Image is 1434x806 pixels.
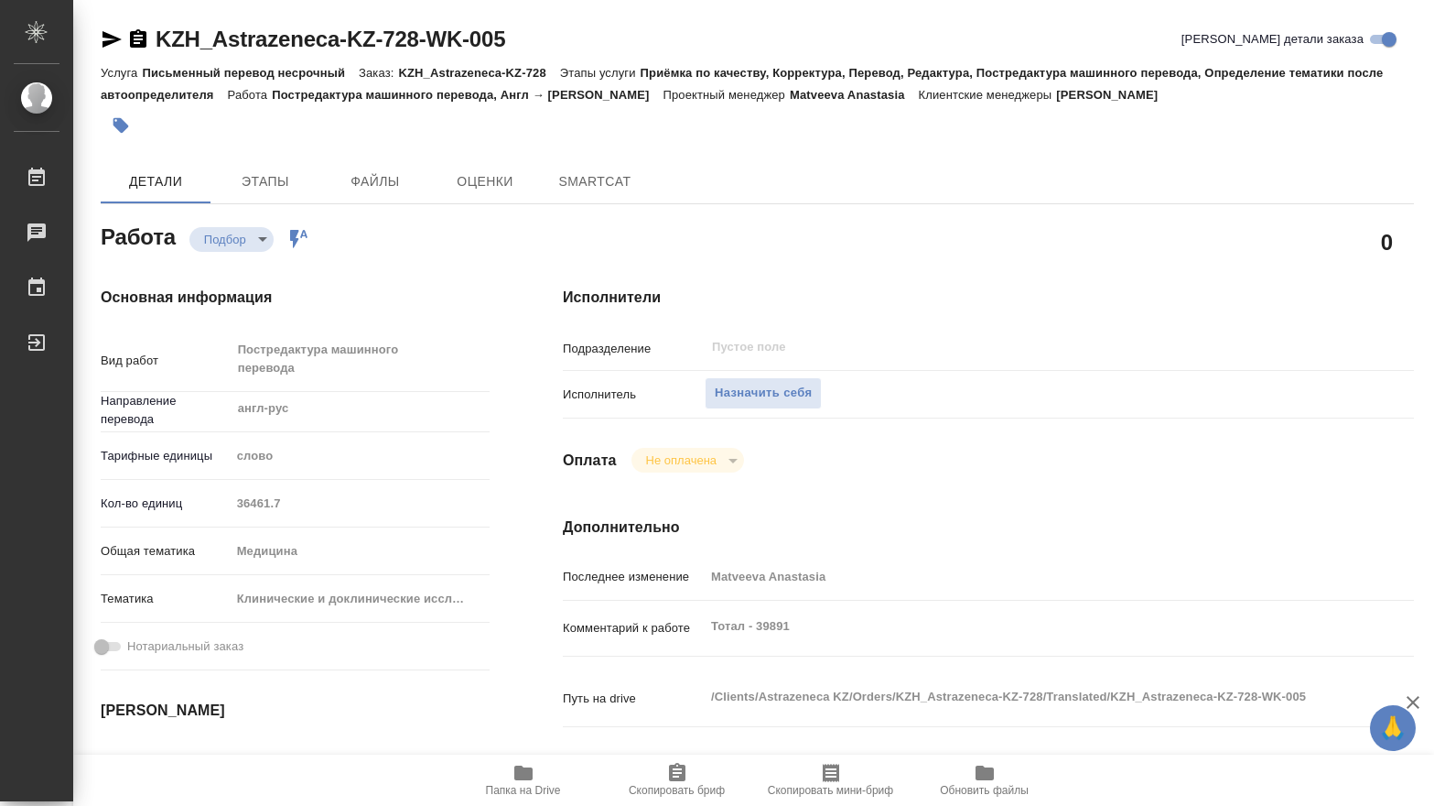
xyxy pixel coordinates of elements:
[563,450,617,472] h4: Оплата
[231,490,490,517] input: Пустое поле
[101,66,1383,102] p: Приёмка по качеству, Корректура, Перевод, Редактура, Постредактура машинного перевода, Определени...
[189,227,274,252] div: Подбор
[563,517,1414,539] h4: Дополнительно
[199,232,252,247] button: Подбор
[101,219,176,252] h2: Работа
[127,28,149,50] button: Скопировать ссылку
[1377,709,1408,747] span: 🙏
[710,336,1300,358] input: Пустое поле
[101,287,490,309] h4: Основная информация
[101,590,231,608] p: Тематика
[231,536,490,567] div: Медицина
[156,27,505,51] a: KZH_Astrazeneca-KZ-728-WK-005
[563,619,705,637] p: Комментарий к работе
[101,28,123,50] button: Скопировать ссылку для ЯМессенджера
[705,563,1343,590] input: Пустое поле
[272,88,663,102] p: Постредактура машинного перевода, Англ → [PERSON_NAME]
[142,66,359,80] p: Письменный перевод несрочный
[441,170,529,193] span: Оценки
[563,568,705,586] p: Последнее изменение
[231,583,490,615] div: Клинические и доклинические исследования
[641,452,722,468] button: Не оплачена
[1381,226,1393,257] h2: 0
[563,386,705,404] p: Исполнитель
[447,755,600,806] button: Папка на Drive
[228,88,273,102] p: Работа
[631,448,744,473] div: Подбор
[754,755,908,806] button: Скопировать мини-бриф
[398,66,559,80] p: KZH_Astrazeneca-KZ-728
[705,611,1343,642] textarea: Тотал - 39891
[790,88,919,102] p: Matveeva Anastasia
[359,66,398,80] p: Заказ:
[101,495,231,513] p: Кол-во единиц
[231,746,391,773] input: Пустое поле
[629,784,725,797] span: Скопировать бриф
[560,66,641,80] p: Этапы услуги
[101,392,231,429] p: Направление перевода
[1181,30,1364,49] span: [PERSON_NAME] детали заказа
[101,751,231,769] p: Дата начала работ
[563,690,705,708] p: Путь на drive
[486,784,561,797] span: Папка на Drive
[101,66,142,80] p: Услуга
[551,170,639,193] span: SmartCat
[940,784,1029,797] span: Обновить файлы
[101,447,231,465] p: Тарифные единицы
[908,755,1062,806] button: Обновить файлы
[231,441,490,472] div: слово
[563,340,705,358] p: Подразделение
[600,755,754,806] button: Скопировать бриф
[331,170,419,193] span: Файлы
[112,170,199,193] span: Детали
[705,681,1343,713] textarea: /Clients/Astrazeneca KZ/Orders/KZH_Astrazeneca-KZ-728/Translated/KZH_Astrazeneca-KZ-728-WK-005
[1056,88,1171,102] p: [PERSON_NAME]
[715,383,812,404] span: Назначить себя
[101,105,141,146] button: Добавить тэг
[663,88,790,102] p: Проектный менеджер
[919,88,1057,102] p: Клиентские менеджеры
[101,542,231,561] p: Общая тематика
[127,637,243,656] span: Нотариальный заказ
[101,352,231,370] p: Вид работ
[101,700,490,722] h4: [PERSON_NAME]
[705,377,822,409] button: Назначить себя
[563,287,1414,309] h4: Исполнители
[1370,705,1416,751] button: 🙏
[221,170,309,193] span: Этапы
[768,784,893,797] span: Скопировать мини-бриф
